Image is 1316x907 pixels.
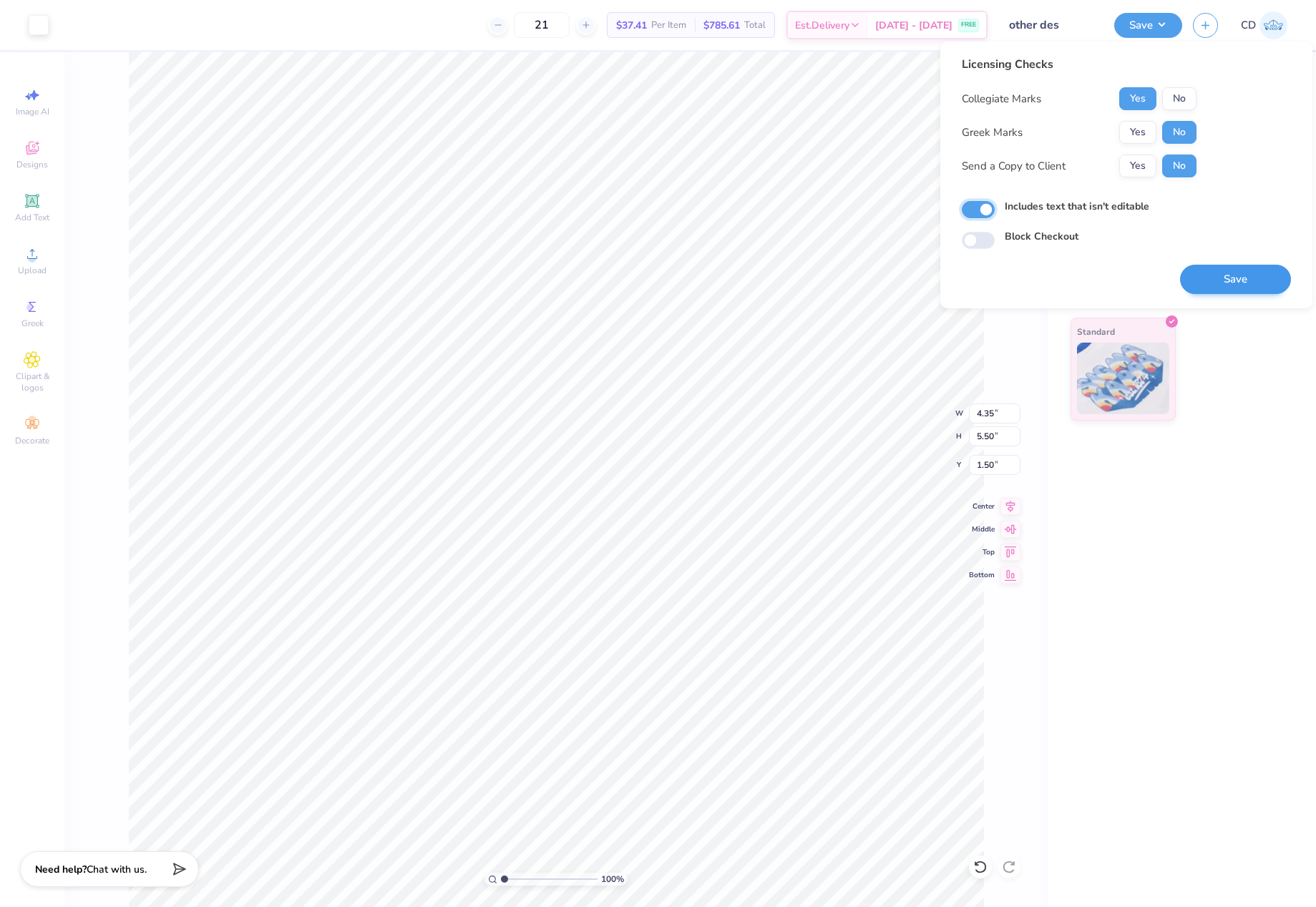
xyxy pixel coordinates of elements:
[35,863,87,876] strong: Need help?
[21,318,44,329] span: Greek
[962,158,1066,175] div: Send a Copy to Client
[87,863,147,876] span: Chat with us.
[1162,87,1196,110] button: No
[969,501,995,511] span: Center
[1241,17,1256,34] span: CD
[15,435,49,446] span: Decorate
[1180,265,1291,294] button: Save
[1119,155,1156,177] button: Yes
[1119,87,1156,110] button: Yes
[1241,11,1287,39] a: CD
[16,106,49,117] span: Image AI
[998,11,1103,39] input: Untitled Design
[15,212,49,223] span: Add Text
[795,18,849,33] span: Est. Delivery
[1114,13,1182,38] button: Save
[7,371,57,393] span: Clipart & logos
[875,18,952,33] span: [DATE] - [DATE]
[1077,343,1169,414] img: Standard
[962,124,1023,141] div: Greek Marks
[969,524,995,534] span: Middle
[962,56,1196,73] div: Licensing Checks
[1077,324,1115,339] span: Standard
[969,547,995,557] span: Top
[1005,229,1078,244] label: Block Checkout
[18,265,47,276] span: Upload
[1119,121,1156,144] button: Yes
[16,159,48,170] span: Designs
[1162,121,1196,144] button: No
[651,18,686,33] span: Per Item
[1162,155,1196,177] button: No
[514,12,570,38] input: – –
[962,91,1041,107] div: Collegiate Marks
[616,18,647,33] span: $37.41
[601,873,624,886] span: 100 %
[1259,11,1287,39] img: Cedric Diasanta
[744,18,766,33] span: Total
[1005,199,1149,214] label: Includes text that isn't editable
[703,18,740,33] span: $785.61
[961,20,976,30] span: FREE
[969,570,995,580] span: Bottom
